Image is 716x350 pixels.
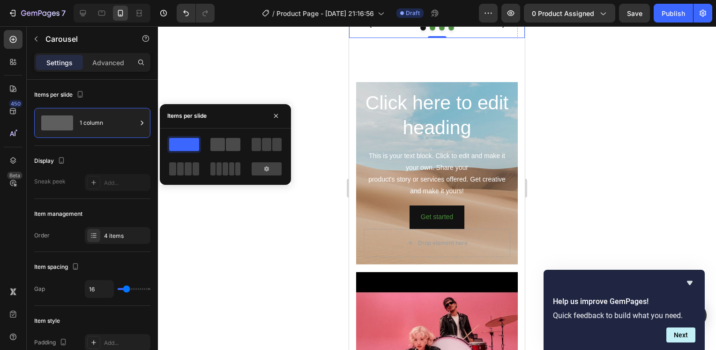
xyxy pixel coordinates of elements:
[92,58,124,68] p: Advanced
[15,123,161,172] div: This is your text block. Click to edit and make it your own. Share your product's story or servic...
[69,213,119,221] div: Drop element here
[104,339,148,347] div: Add...
[34,285,45,293] div: Gap
[104,232,148,240] div: 4 items
[15,63,161,115] h2: Click here to edit heading
[61,8,66,19] p: 7
[46,58,73,68] p: Settings
[167,112,207,120] div: Items per slide
[553,277,695,342] div: Help us improve GemPages!
[34,210,82,218] div: Item management
[276,8,374,18] span: Product Page - [DATE] 21:16:56
[72,185,104,197] div: Get started
[553,296,695,307] h2: Help us improve GemPages!
[34,261,81,274] div: Item spacing
[654,4,693,23] button: Publish
[60,179,115,202] button: Get started
[34,336,69,349] div: Padding
[85,281,113,297] input: Auto
[34,231,50,240] div: Order
[349,26,525,350] iframe: Design area
[532,8,594,18] span: 0 product assigned
[34,177,66,186] div: Sneak peek
[666,327,695,342] button: Next question
[553,311,695,320] p: Quick feedback to build what you need.
[524,4,615,23] button: 0 product assigned
[662,8,685,18] div: Publish
[45,33,125,45] p: Carousel
[684,277,695,289] button: Hide survey
[34,89,86,101] div: Items per slide
[272,8,275,18] span: /
[177,4,215,23] div: Undo/Redo
[619,4,650,23] button: Save
[4,4,70,23] button: 7
[34,155,67,167] div: Display
[406,9,420,17] span: Draft
[34,317,60,325] div: Item style
[627,9,642,17] span: Save
[7,172,22,179] div: Beta
[9,100,22,107] div: 450
[80,112,137,134] div: 1 column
